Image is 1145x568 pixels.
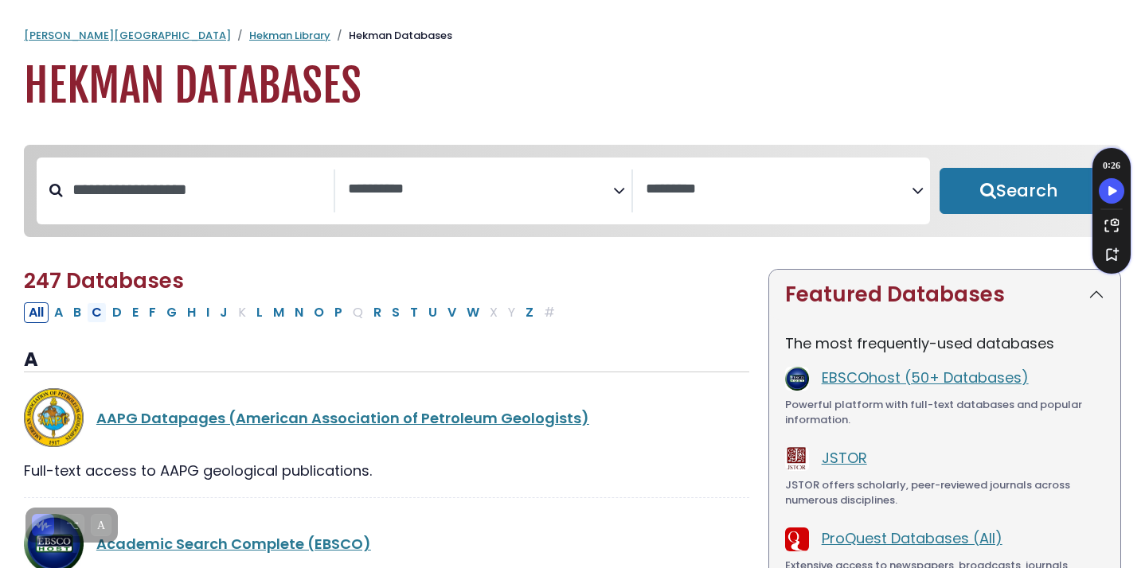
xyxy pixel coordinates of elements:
button: Filter Results I [201,302,214,323]
div: JSTOR offers scholarly, peer-reviewed journals across numerous disciplines. [785,477,1104,508]
button: Filter Results P [330,302,347,323]
a: Hekman Library [249,28,330,43]
button: Filter Results U [424,302,442,323]
button: Featured Databases [769,270,1120,320]
button: Filter Results E [127,302,143,323]
button: Filter Results G [162,302,182,323]
button: Filter Results V [443,302,461,323]
button: Filter Results L [252,302,268,323]
a: ProQuest Databases (All) [822,528,1002,548]
textarea: Search [348,181,614,198]
button: Filter Results H [182,302,201,323]
button: Filter Results A [49,302,68,323]
button: Filter Results N [290,302,308,323]
button: Filter Results Z [521,302,538,323]
a: [PERSON_NAME][GEOGRAPHIC_DATA] [24,28,231,43]
button: Filter Results S [387,302,404,323]
div: Full-text access to AAPG geological publications. [24,460,749,481]
a: Academic Search Complete (EBSCO) [96,534,371,554]
button: All [24,302,49,323]
button: Filter Results M [268,302,289,323]
button: Submit for Search Results [940,168,1099,214]
nav: breadcrumb [24,28,1121,44]
button: Filter Results D [107,302,127,323]
h1: Hekman Databases [24,60,1121,113]
span: 247 Databases [24,266,184,295]
div: Alpha-list to filter by first letter of database name [24,302,561,321]
button: Filter Results W [462,302,484,323]
button: Filter Results R [369,302,386,323]
div: Powerful platform with full-text databases and popular information. [785,397,1104,428]
p: The most frequently-used databases [785,333,1104,354]
button: Filter Results B [68,302,86,323]
textarea: Search [646,181,912,198]
h3: A [24,348,749,372]
input: Search database by title or keyword [63,177,334,203]
a: EBSCOhost (50+ Databases) [822,368,1029,387]
button: Filter Results C [87,302,107,323]
button: Filter Results J [215,302,233,323]
li: Hekman Databases [330,28,452,44]
a: JSTOR [822,448,867,468]
button: Filter Results T [405,302,423,323]
button: Filter Results O [309,302,329,323]
button: Filter Results F [144,302,161,323]
nav: Search filters [24,145,1121,237]
a: AAPG Datapages (American Association of Petroleum Geologists) [96,408,589,428]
